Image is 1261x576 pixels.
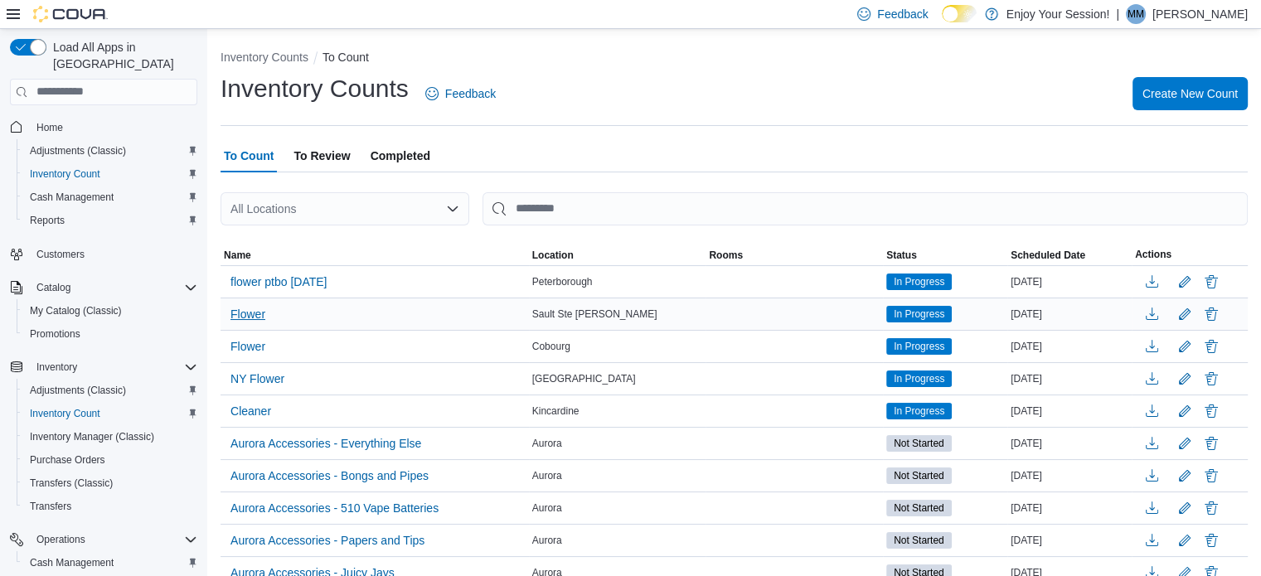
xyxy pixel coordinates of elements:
[1007,304,1132,324] div: [DATE]
[371,139,430,172] span: Completed
[1175,302,1195,327] button: Edit count details
[224,366,291,391] button: NY Flower
[30,278,197,298] span: Catalog
[1142,85,1238,102] span: Create New Count
[532,501,562,515] span: Aurora
[894,501,944,515] span: Not Started
[894,274,944,289] span: In Progress
[224,463,435,488] button: Aurora Accessories - Bongs and Pipes
[46,39,197,72] span: Load All Apps in [GEOGRAPHIC_DATA]
[23,450,197,470] span: Purchase Orders
[532,249,574,262] span: Location
[23,301,197,321] span: My Catalog (Classic)
[23,380,197,400] span: Adjustments (Classic)
[1007,336,1132,356] div: [DATE]
[30,384,126,397] span: Adjustments (Classic)
[30,191,114,204] span: Cash Management
[30,530,197,549] span: Operations
[886,273,952,290] span: In Progress
[230,467,429,484] span: Aurora Accessories - Bongs and Pipes
[30,244,197,264] span: Customers
[483,192,1248,225] input: This is a search bar. After typing your query, hit enter to filter the results lower in the page.
[942,5,977,22] input: Dark Mode
[532,404,580,418] span: Kincardine
[230,370,284,387] span: NY Flower
[17,495,204,518] button: Transfers
[1201,466,1221,486] button: Delete
[1007,466,1132,486] div: [DATE]
[221,245,529,265] button: Name
[3,115,204,139] button: Home
[221,51,308,64] button: Inventory Counts
[883,245,1007,265] button: Status
[23,427,197,447] span: Inventory Manager (Classic)
[224,496,445,520] button: Aurora Accessories - 510 Vape Batteries
[323,51,369,64] button: To Count
[1201,530,1221,550] button: Delete
[886,306,952,322] span: In Progress
[17,162,204,186] button: Inventory Count
[23,380,133,400] a: Adjustments (Classic)
[532,275,593,288] span: Peterborough
[230,273,327,290] span: flower ptbo [DATE]
[532,340,570,353] span: Cobourg
[224,431,428,456] button: Aurora Accessories - Everything Else
[23,141,197,161] span: Adjustments (Classic)
[23,450,112,470] a: Purchase Orders
[23,187,120,207] a: Cash Management
[1175,399,1195,424] button: Edit count details
[224,528,431,553] button: Aurora Accessories - Papers and Tips
[23,187,197,207] span: Cash Management
[23,211,197,230] span: Reports
[221,72,409,105] h1: Inventory Counts
[706,245,883,265] button: Rooms
[1175,463,1195,488] button: Edit count details
[446,202,459,215] button: Open list of options
[30,556,114,569] span: Cash Management
[894,307,944,322] span: In Progress
[30,278,77,298] button: Catalog
[1175,334,1195,359] button: Edit count details
[1132,77,1248,110] button: Create New Count
[886,249,917,262] span: Status
[886,500,952,516] span: Not Started
[36,533,85,546] span: Operations
[532,372,636,385] span: [GEOGRAPHIC_DATA]
[23,141,133,161] a: Adjustments (Classic)
[221,49,1248,69] nav: An example of EuiBreadcrumbs
[532,307,657,321] span: Sault Ste [PERSON_NAME]
[17,322,204,346] button: Promotions
[30,530,92,549] button: Operations
[17,299,204,322] button: My Catalog (Classic)
[30,304,122,317] span: My Catalog (Classic)
[30,453,105,467] span: Purchase Orders
[23,553,120,573] a: Cash Management
[1201,498,1221,518] button: Delete
[17,139,204,162] button: Adjustments (Classic)
[894,533,944,548] span: Not Started
[894,339,944,354] span: In Progress
[224,139,274,172] span: To Count
[36,281,70,294] span: Catalog
[3,242,204,266] button: Customers
[886,467,952,484] span: Not Started
[1007,245,1132,265] button: Scheduled Date
[23,324,87,344] a: Promotions
[1201,401,1221,421] button: Delete
[1175,269,1195,294] button: Edit count details
[30,407,100,420] span: Inventory Count
[1007,272,1132,292] div: [DATE]
[23,324,197,344] span: Promotions
[886,435,952,452] span: Not Started
[224,302,272,327] button: Flower
[30,357,197,377] span: Inventory
[224,249,251,262] span: Name
[529,245,706,265] button: Location
[30,144,126,157] span: Adjustments (Classic)
[17,402,204,425] button: Inventory Count
[30,167,100,181] span: Inventory Count
[17,551,204,574] button: Cash Management
[23,301,129,321] a: My Catalog (Classic)
[1175,528,1195,553] button: Edit count details
[36,248,85,261] span: Customers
